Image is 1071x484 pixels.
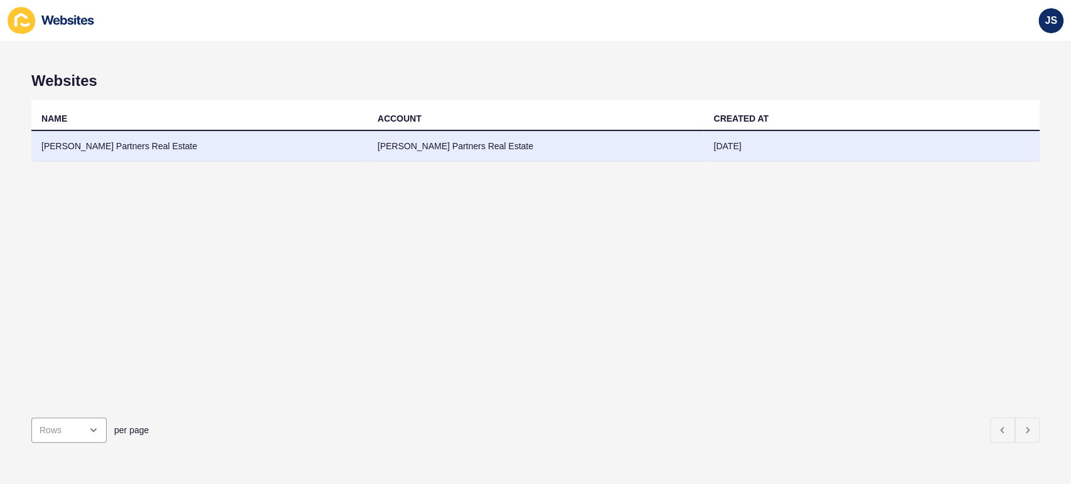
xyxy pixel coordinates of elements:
div: open menu [31,418,107,443]
span: JS [1045,14,1057,27]
div: CREATED AT [713,112,769,125]
td: [PERSON_NAME] Partners Real Estate [368,131,704,162]
td: [DATE] [703,131,1040,162]
div: ACCOUNT [378,112,422,125]
div: NAME [41,112,67,125]
span: per page [114,424,149,436]
h1: Websites [31,72,1040,90]
td: [PERSON_NAME] Partners Real Estate [31,131,368,162]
